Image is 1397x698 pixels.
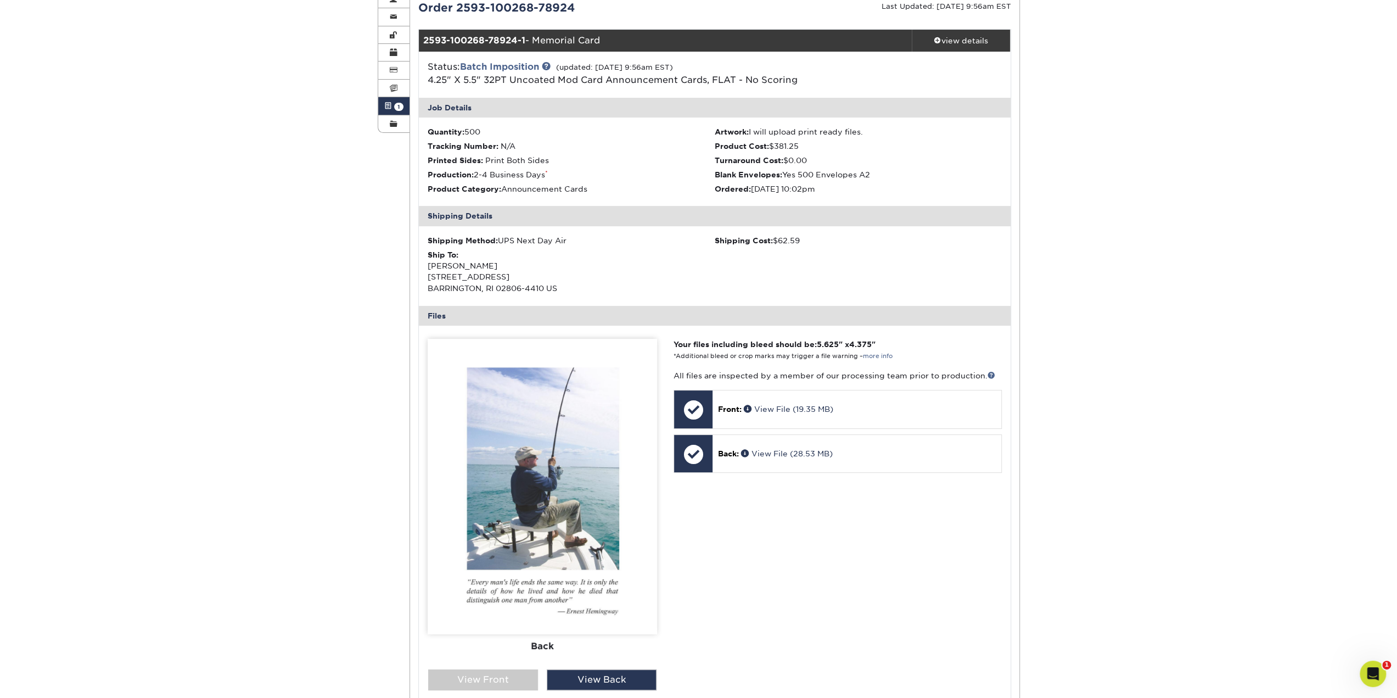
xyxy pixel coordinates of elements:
[428,250,458,259] strong: Ship To:
[715,126,1002,137] li: I will upload print ready files.
[674,340,876,349] strong: Your files including bleed should be: " x "
[1360,661,1386,687] iframe: Intercom live chat
[419,60,813,87] div: Status:
[715,170,782,179] strong: Blank Envelopes:
[428,142,498,150] strong: Tracking Number:
[674,370,1001,381] p: All files are inspected by a member of our processing team prior to production.
[428,126,715,137] li: 500
[428,75,798,85] a: 4.25" X 5.5" 32PT Uncoated Mod Card Announcement Cards, FLAT - No Scoring
[378,97,410,115] a: 1
[715,185,751,193] strong: Ordered:
[423,35,525,46] strong: 2593-100268-78924-1
[428,669,538,690] div: View Front
[882,2,1011,10] small: Last Updated: [DATE] 9:56am EST
[428,169,715,180] li: 2-4 Business Days
[715,183,1002,194] li: [DATE] 10:02pm
[715,127,749,136] strong: Artwork:
[715,236,773,245] strong: Shipping Cost:
[912,30,1011,52] a: view details
[428,185,501,193] strong: Product Category:
[419,30,912,52] div: - Memorial Card
[460,62,539,72] a: Batch Imposition
[419,98,1011,118] div: Job Details
[718,449,739,458] span: Back:
[428,127,464,136] strong: Quantity:
[715,155,1002,166] li: $0.00
[428,183,715,194] li: Announcement Cards
[715,141,1002,152] li: $381.25
[428,235,715,246] div: UPS Next Day Air
[718,405,742,414] span: Front:
[419,206,1011,226] div: Shipping Details
[556,63,673,71] small: (updated: [DATE] 9:56am EST)
[501,142,515,150] span: N/A
[428,236,498,245] strong: Shipping Method:
[849,340,872,349] span: 4.375
[547,669,657,690] div: View Back
[817,340,839,349] span: 5.625
[428,249,715,294] div: [PERSON_NAME] [STREET_ADDRESS] BARRINGTON, RI 02806-4410 US
[715,142,769,150] strong: Product Cost:
[394,103,403,111] span: 1
[715,169,1002,180] li: Yes 500 Envelopes A2
[428,634,657,658] div: Back
[863,353,893,360] a: more info
[485,156,549,165] span: Print Both Sides
[744,405,833,414] a: View File (19.35 MB)
[715,235,1002,246] div: $62.59
[1382,661,1391,669] span: 1
[419,306,1011,326] div: Files
[912,35,1011,46] div: view details
[674,353,893,360] small: *Additional bleed or crop marks may trigger a file warning –
[715,156,783,165] strong: Turnaround Cost:
[741,449,833,458] a: View File (28.53 MB)
[428,170,474,179] strong: Production:
[428,156,483,165] strong: Printed Sides:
